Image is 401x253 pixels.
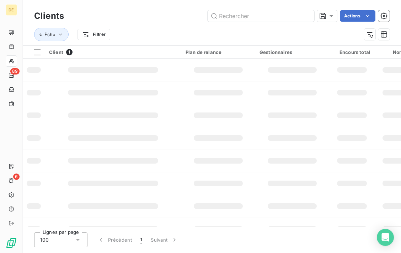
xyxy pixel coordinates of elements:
div: Gestionnaires [260,49,325,55]
button: Actions [340,10,375,22]
div: Encours total [333,49,370,55]
span: 1 [140,236,142,243]
button: Précédent [93,232,136,247]
span: 6 [13,174,20,180]
div: Open Intercom Messenger [377,229,394,246]
button: Échu [34,28,69,41]
button: Filtrer [77,29,110,40]
button: Suivant [146,232,182,247]
span: 89 [10,68,20,75]
span: 100 [40,236,49,243]
input: Rechercher [208,10,314,22]
button: 1 [136,232,146,247]
div: DE [6,4,17,16]
span: Client [49,49,63,55]
span: Échu [44,32,55,37]
div: Plan de relance [186,49,251,55]
span: 1 [66,49,73,55]
h3: Clients [34,10,64,22]
img: Logo LeanPay [6,237,17,249]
